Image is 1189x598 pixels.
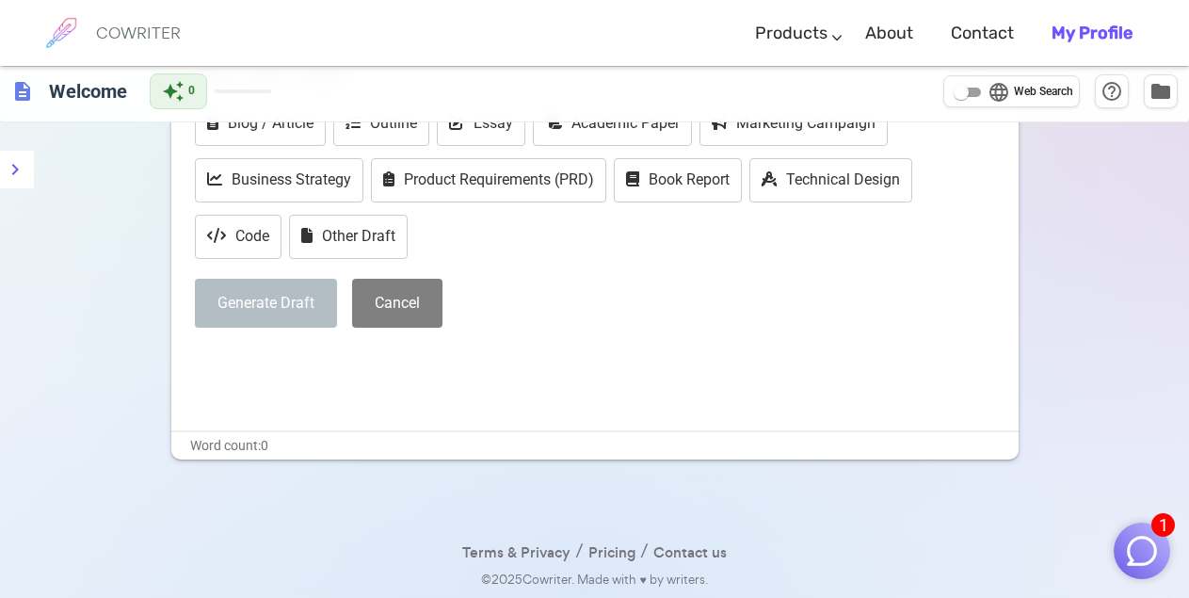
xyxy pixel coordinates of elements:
button: Code [195,215,281,259]
button: Essay [437,102,525,146]
a: Contact us [653,540,727,567]
button: Blog / Article [195,102,326,146]
span: 0 [188,82,195,101]
img: Close chat [1124,533,1160,569]
button: 1 [1114,523,1170,579]
button: Other Draft [289,215,408,259]
span: / [635,539,653,563]
img: brand logo [38,9,85,57]
button: Business Strategy [195,158,363,202]
button: Product Requirements (PRD) [371,158,606,202]
span: 1 [1151,513,1175,537]
span: description [11,80,34,103]
a: Terms & Privacy [462,540,570,567]
h6: COWRITER [96,24,181,41]
span: Web Search [1014,83,1073,102]
h6: Click to edit title [41,73,135,110]
button: Help & Shortcuts [1095,74,1129,108]
a: Products [755,6,827,61]
span: language [988,81,1010,104]
button: Manage Documents [1144,74,1178,108]
span: help_outline [1101,80,1123,103]
button: Book Report [614,158,742,202]
button: Marketing Campaign [699,102,888,146]
a: Contact [951,6,1014,61]
button: Technical Design [749,158,912,202]
span: folder [1149,80,1172,103]
button: Cancel [352,279,442,329]
b: My Profile [1052,23,1133,43]
button: Outline [333,102,429,146]
a: My Profile [1052,6,1133,61]
a: About [865,6,913,61]
span: auto_awesome [162,80,185,103]
div: Word count: 0 [171,432,1019,460]
span: / [570,539,588,563]
button: Generate Draft [195,279,337,329]
button: Academic Paper [533,102,692,146]
a: Pricing [588,540,635,567]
